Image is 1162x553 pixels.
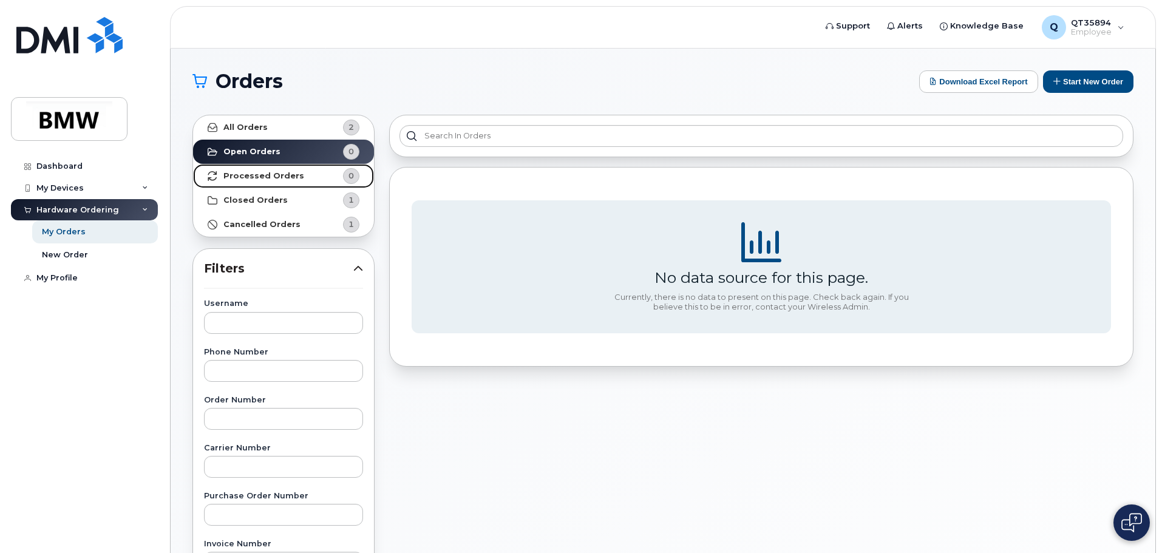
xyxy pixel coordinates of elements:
strong: Cancelled Orders [223,220,301,229]
strong: Closed Orders [223,195,288,205]
a: Closed Orders1 [193,188,374,212]
span: Filters [204,260,353,277]
label: Phone Number [204,348,363,356]
img: Open chat [1121,513,1142,532]
label: Purchase Order Number [204,492,363,500]
span: 0 [348,170,354,182]
button: Download Excel Report [919,70,1038,93]
input: Search in orders [399,125,1123,147]
span: 1 [348,219,354,230]
a: Open Orders0 [193,140,374,164]
label: Username [204,300,363,308]
span: 2 [348,121,354,133]
strong: All Orders [223,123,268,132]
a: Processed Orders0 [193,164,374,188]
button: Start New Order [1043,70,1133,93]
span: 0 [348,146,354,157]
span: 1 [348,194,354,206]
strong: Processed Orders [223,171,304,181]
label: Invoice Number [204,540,363,548]
strong: Open Orders [223,147,280,157]
label: Carrier Number [204,444,363,452]
div: No data source for this page. [654,268,868,287]
div: Currently, there is no data to present on this page. Check back again. If you believe this to be ... [610,293,913,311]
a: Cancelled Orders1 [193,212,374,237]
span: Orders [216,72,283,90]
label: Order Number [204,396,363,404]
a: All Orders2 [193,115,374,140]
